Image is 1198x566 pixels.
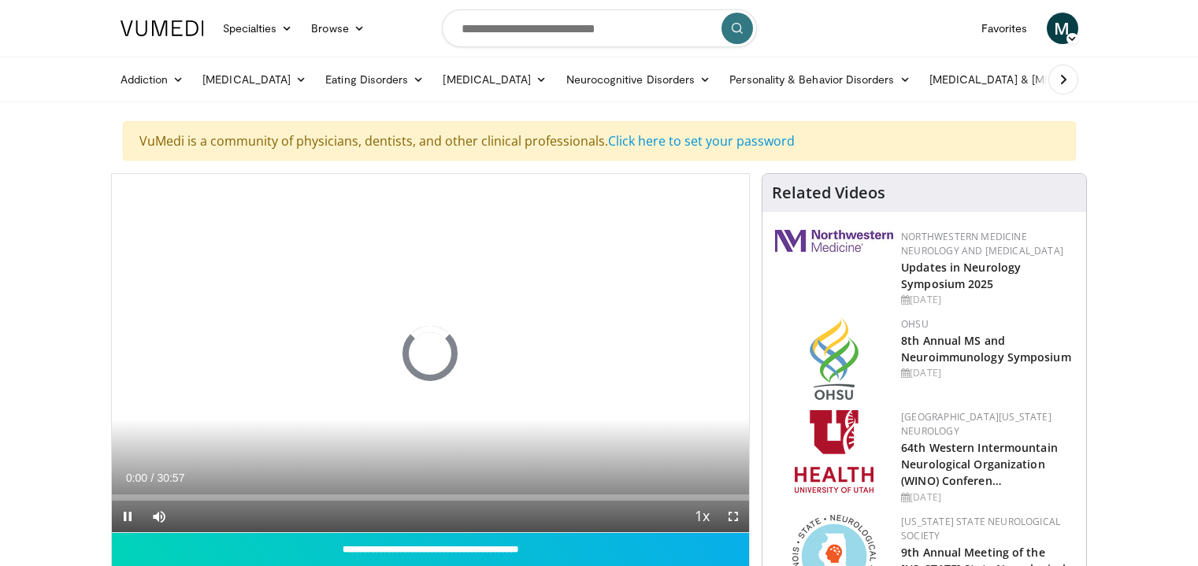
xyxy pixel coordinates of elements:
[775,230,893,252] img: 2a462fb6-9365-492a-ac79-3166a6f924d8.png.150x105_q85_autocrop_double_scale_upscale_version-0.2.jpg
[901,490,1074,505] div: [DATE]
[442,9,757,47] input: Search topics, interventions
[772,183,885,202] h4: Related Videos
[901,317,929,331] a: OHSU
[901,333,1071,364] a: 8th Annual MS and Neuroimmunology Symposium
[720,64,919,95] a: Personality & Behavior Disorders
[433,64,556,95] a: [MEDICAL_DATA]
[810,317,859,400] img: da959c7f-65a6-4fcf-a939-c8c702e0a770.png.150x105_q85_autocrop_double_scale_upscale_version-0.2.png
[316,64,433,95] a: Eating Disorders
[686,501,718,532] button: Playback Rate
[557,64,721,95] a: Neurocognitive Disorders
[901,440,1058,488] a: 64th Western Intermountain Neurological Organization (WINO) Conferen…
[157,472,184,484] span: 30:57
[193,64,316,95] a: [MEDICAL_DATA]
[123,121,1076,161] div: VuMedi is a community of physicians, dentists, and other clinical professionals.
[718,501,749,532] button: Fullscreen
[901,293,1074,307] div: [DATE]
[112,501,143,532] button: Pause
[143,501,175,532] button: Mute
[795,410,873,493] img: f6362829-b0a3-407d-a044-59546adfd345.png.150x105_q85_autocrop_double_scale_upscale_version-0.2.png
[302,13,374,44] a: Browse
[121,20,204,36] img: VuMedi Logo
[901,515,1060,542] a: [US_STATE] State Neurological Society
[151,472,154,484] span: /
[901,366,1074,380] div: [DATE]
[901,230,1063,257] a: Northwestern Medicine Neurology and [MEDICAL_DATA]
[213,13,302,44] a: Specialties
[111,64,194,95] a: Addiction
[1047,13,1078,44] a: M
[126,472,147,484] span: 0:00
[608,132,795,150] a: Click here to set your password
[112,494,750,501] div: Progress Bar
[112,174,750,533] video-js: Video Player
[972,13,1037,44] a: Favorites
[901,410,1051,438] a: [GEOGRAPHIC_DATA][US_STATE] Neurology
[920,64,1145,95] a: [MEDICAL_DATA] & [MEDICAL_DATA]
[901,260,1021,291] a: Updates in Neurology Symposium 2025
